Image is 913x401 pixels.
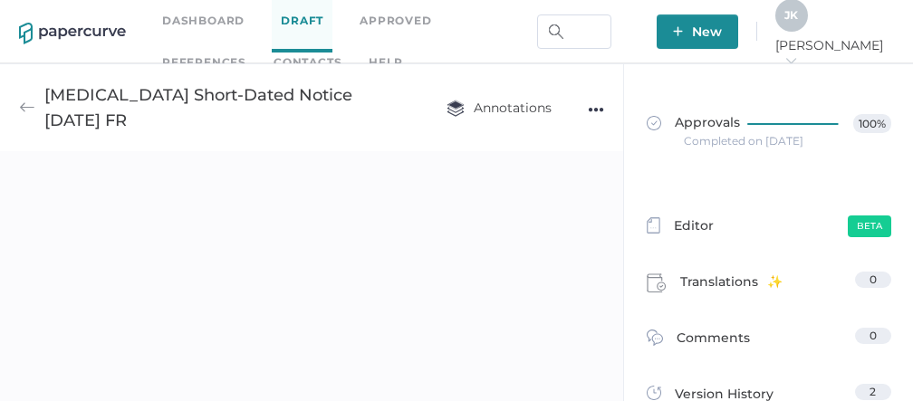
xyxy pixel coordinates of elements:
[680,272,783,299] span: Translations
[369,53,402,72] div: help
[274,53,341,72] a: Contacts
[870,329,877,342] span: 0
[677,328,750,356] span: Comments
[657,14,738,49] button: New
[647,272,891,299] a: Translations0
[447,100,465,117] img: annotation-layers.cc6d0e6b.svg
[647,215,891,239] a: EditorBeta
[674,215,714,239] span: Editor
[647,217,660,234] img: template-icon-grey.e69f4ded.svg
[19,100,35,116] img: back-arrow-grey.72011ae3.svg
[853,114,891,133] span: 100%
[784,8,798,22] span: J K
[647,114,740,134] span: Approvals
[537,14,611,49] input: Search Workspace
[447,100,552,116] span: Annotations
[673,26,683,36] img: plus-white.e19ec114.svg
[673,14,722,49] span: New
[162,53,246,72] a: References
[360,11,431,31] a: Approved
[647,273,667,293] img: claims-icon.71597b81.svg
[647,328,891,356] a: Comments0
[162,11,245,31] a: Dashboard
[870,385,876,398] span: 2
[636,96,902,166] a: Approvals100%
[647,329,663,350] img: comment-icon.4fbda5a2.svg
[19,23,126,44] img: papercurve-logo-colour.7244d18c.svg
[549,24,563,39] img: search.bf03fe8b.svg
[588,97,604,122] div: ●●●
[870,272,877,286] span: 0
[647,116,661,130] img: approved-grey.341b8de9.svg
[428,91,570,125] button: Annotations
[784,54,797,67] i: arrow_right
[848,215,891,237] span: Beta
[44,82,410,133] div: [MEDICAL_DATA] Short-Dated Notice [DATE] FR
[775,37,894,70] span: [PERSON_NAME]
